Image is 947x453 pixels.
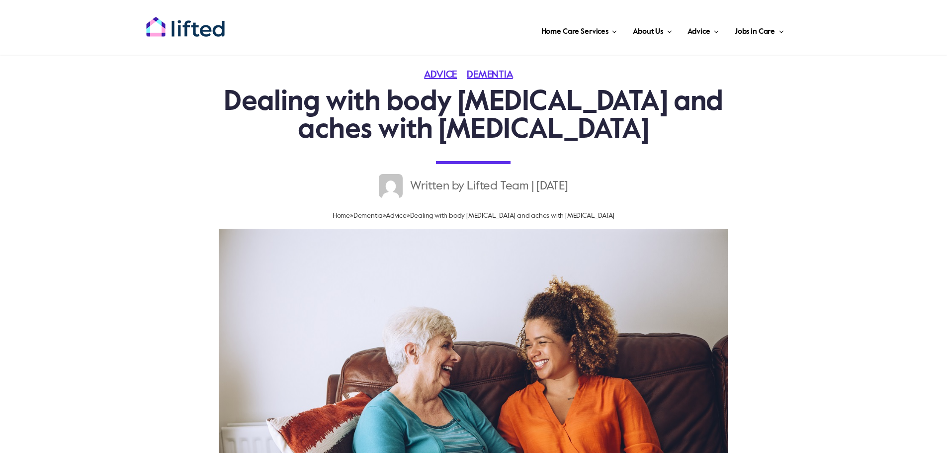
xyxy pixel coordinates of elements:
[467,70,522,80] a: Dementia
[333,212,614,219] span: » » »
[688,24,710,40] span: Advice
[732,15,787,45] a: Jobs in Care
[353,212,383,219] a: Dementia
[538,15,620,45] a: Home Care Services
[424,70,467,80] a: Advice
[214,208,734,224] nav: Breadcrumb
[633,24,663,40] span: About Us
[214,89,734,144] h1: Dealing with body [MEDICAL_DATA] and aches with [MEDICAL_DATA]
[410,212,615,219] span: Dealing with body [MEDICAL_DATA] and aches with [MEDICAL_DATA]
[333,212,350,219] a: Home
[424,70,522,80] span: Categories: ,
[146,16,225,26] a: lifted-logo
[630,15,675,45] a: About Us
[541,24,608,40] span: Home Care Services
[735,24,775,40] span: Jobs in Care
[257,15,787,45] nav: Main Menu
[685,15,721,45] a: Advice
[386,212,407,219] a: Advice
